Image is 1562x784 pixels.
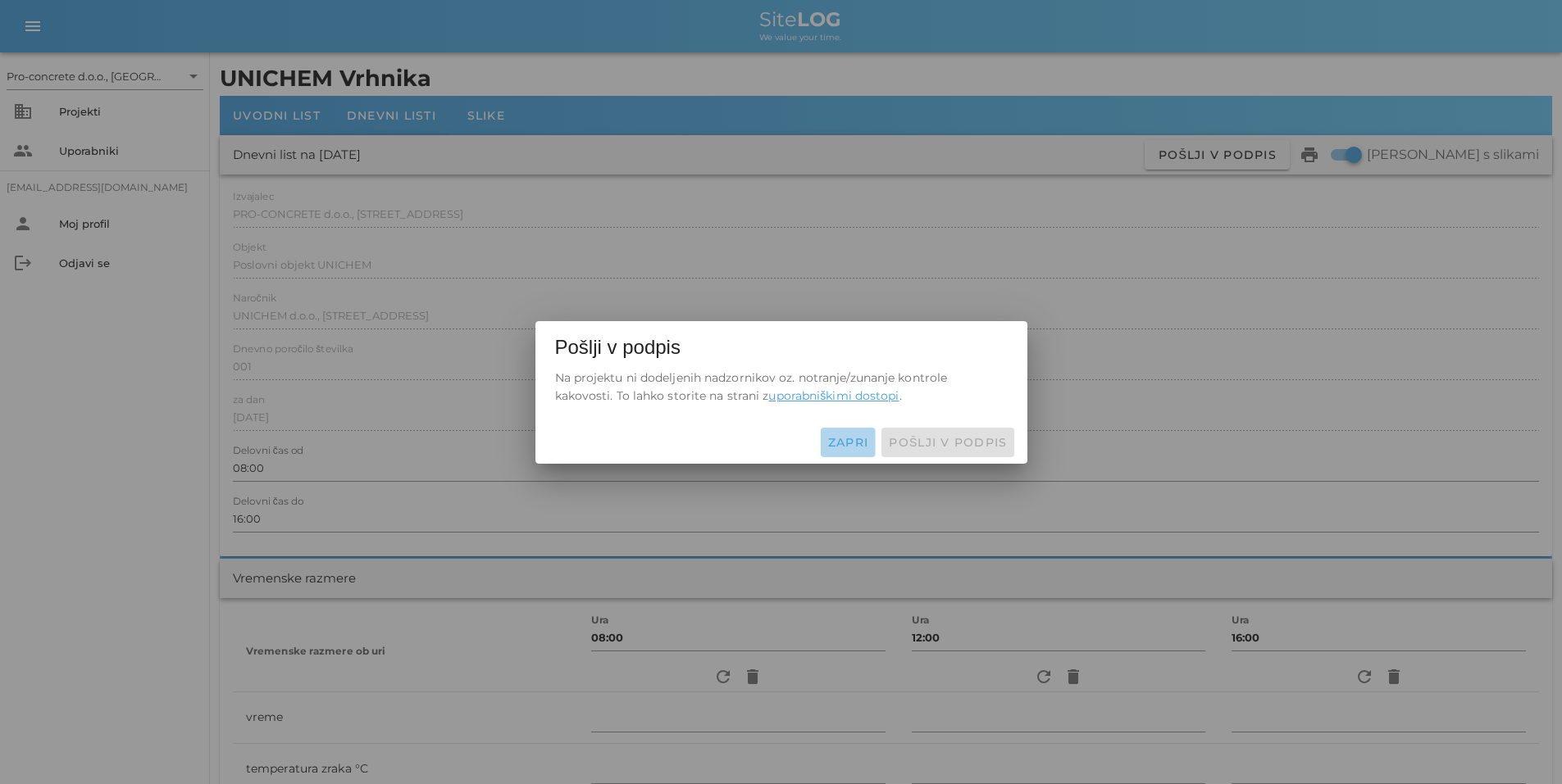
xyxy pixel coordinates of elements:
[555,334,681,360] span: Pošlji v podpis
[821,428,876,457] button: Zapri
[827,435,869,450] span: Zapri
[555,369,1008,405] div: Na projektu ni dodeljenih nadzornikov oz. notranje/zunanje kontrole kakovosti. To lahko storite n...
[1327,607,1562,784] div: Pripomoček za klepet
[768,388,899,403] a: uporabniškimi dostopi
[1327,607,1562,784] iframe: Chat Widget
